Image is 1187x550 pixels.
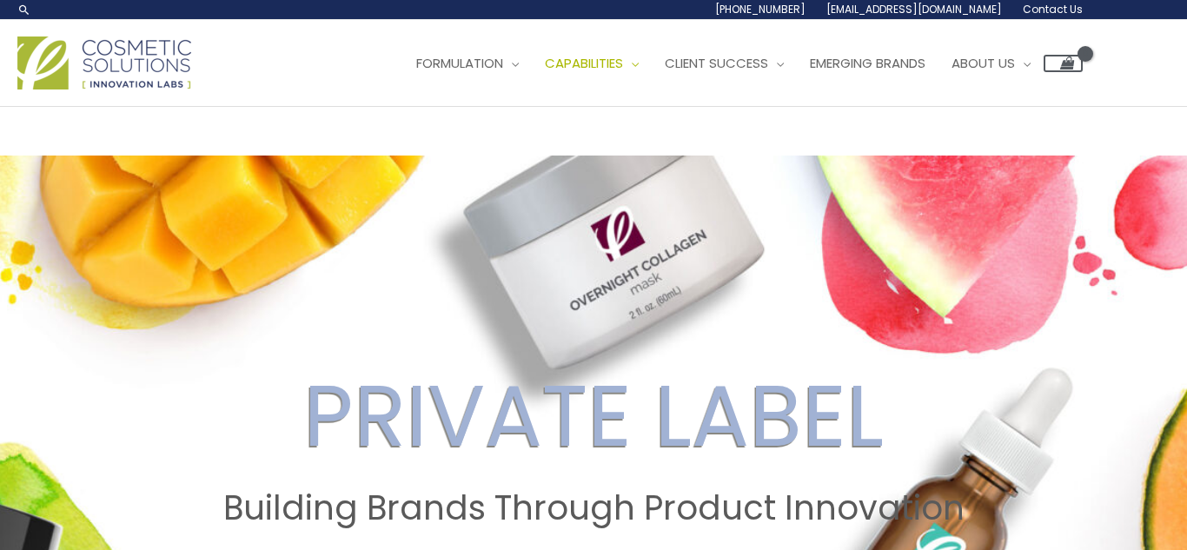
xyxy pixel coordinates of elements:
[390,37,1083,89] nav: Site Navigation
[938,37,1044,89] a: About Us
[1044,55,1083,72] a: View Shopping Cart, empty
[665,54,768,72] span: Client Success
[652,37,797,89] a: Client Success
[403,37,532,89] a: Formulation
[797,37,938,89] a: Emerging Brands
[17,488,1170,528] h2: Building Brands Through Product Innovation
[416,54,503,72] span: Formulation
[1023,2,1083,17] span: Contact Us
[810,54,925,72] span: Emerging Brands
[952,54,1015,72] span: About Us
[17,3,31,17] a: Search icon link
[17,365,1170,467] h2: PRIVATE LABEL
[545,54,623,72] span: Capabilities
[532,37,652,89] a: Capabilities
[826,2,1002,17] span: [EMAIL_ADDRESS][DOMAIN_NAME]
[715,2,806,17] span: [PHONE_NUMBER]
[17,36,191,89] img: Cosmetic Solutions Logo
